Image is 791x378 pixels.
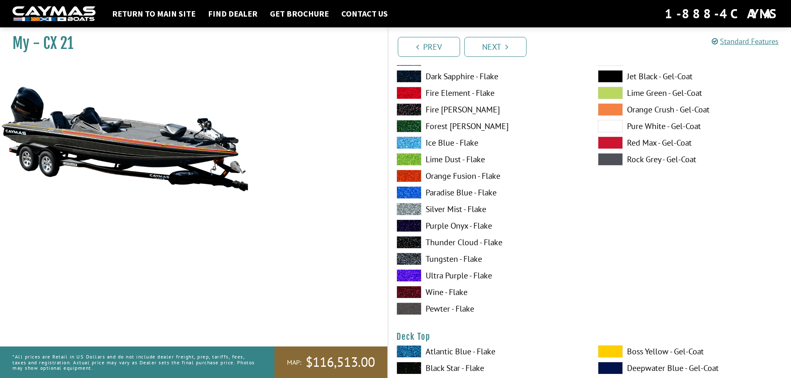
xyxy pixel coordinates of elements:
[712,37,779,46] a: Standard Features
[306,354,375,371] span: $116,513.00
[598,120,783,132] label: Pure White - Gel-Coat
[337,8,392,19] a: Contact Us
[274,346,387,378] a: MAP:$116,513.00
[108,8,200,19] a: Return to main site
[397,219,581,232] label: Purple Onyx - Flake
[397,302,581,315] label: Pewter - Flake
[397,362,581,374] label: Black Star - Flake
[204,8,262,19] a: Find Dealer
[397,186,581,199] label: Paradise Blue - Flake
[397,170,581,182] label: Orange Fusion - Flake
[397,153,581,166] label: Lime Dust - Flake
[397,286,581,298] label: Wine - Flake
[598,70,783,83] label: Jet Black - Gel-Coat
[397,253,581,265] label: Tungsten - Flake
[12,34,367,53] h1: My - CX 21
[397,236,581,249] label: Thunder Cloud - Flake
[598,103,783,116] label: Orange Crush - Gel-Coat
[665,5,779,23] div: 1-888-4CAYMAS
[464,37,527,57] a: Next
[397,137,581,149] label: Ice Blue - Flake
[266,8,333,19] a: Get Brochure
[12,350,256,375] p: *All prices are Retail in US Dollars and do not include dealer freight, prep, tariffs, fees, taxe...
[397,87,581,99] label: Fire Element - Flake
[598,362,783,374] label: Deepwater Blue - Gel-Coat
[397,269,581,282] label: Ultra Purple - Flake
[397,345,581,358] label: Atlantic Blue - Flake
[598,153,783,166] label: Rock Grey - Gel-Coat
[398,37,460,57] a: Prev
[397,203,581,215] label: Silver Mist - Flake
[598,345,783,358] label: Boss Yellow - Gel-Coat
[397,120,581,132] label: Forest [PERSON_NAME]
[397,70,581,83] label: Dark Sapphire - Flake
[12,6,96,22] img: white-logo-c9c8dbefe5ff5ceceb0f0178aa75bf4bb51f6bca0971e226c86eb53dfe498488.png
[397,103,581,116] label: Fire [PERSON_NAME]
[598,87,783,99] label: Lime Green - Gel-Coat
[287,358,301,367] span: MAP:
[397,332,783,342] h4: Deck Top
[598,137,783,149] label: Red Max - Gel-Coat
